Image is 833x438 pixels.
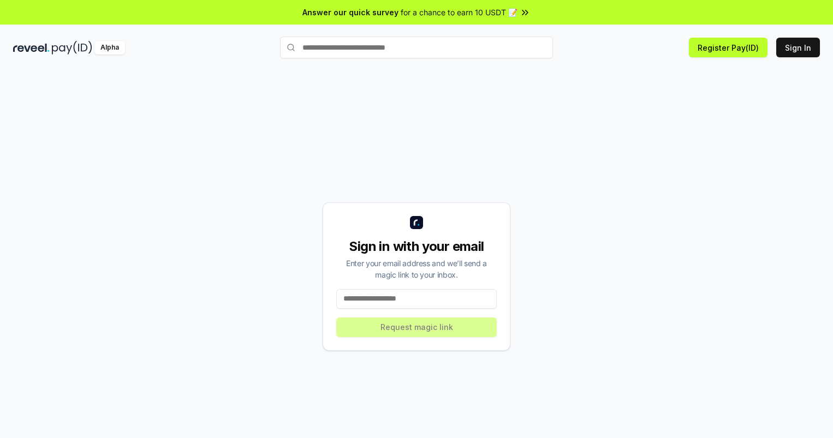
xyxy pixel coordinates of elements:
span: for a chance to earn 10 USDT 📝 [401,7,517,18]
img: reveel_dark [13,41,50,55]
div: Alpha [94,41,125,55]
button: Register Pay(ID) [689,38,767,57]
img: logo_small [410,216,423,229]
div: Enter your email address and we’ll send a magic link to your inbox. [336,257,497,280]
span: Answer our quick survey [302,7,398,18]
button: Sign In [776,38,820,57]
div: Sign in with your email [336,238,497,255]
img: pay_id [52,41,92,55]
